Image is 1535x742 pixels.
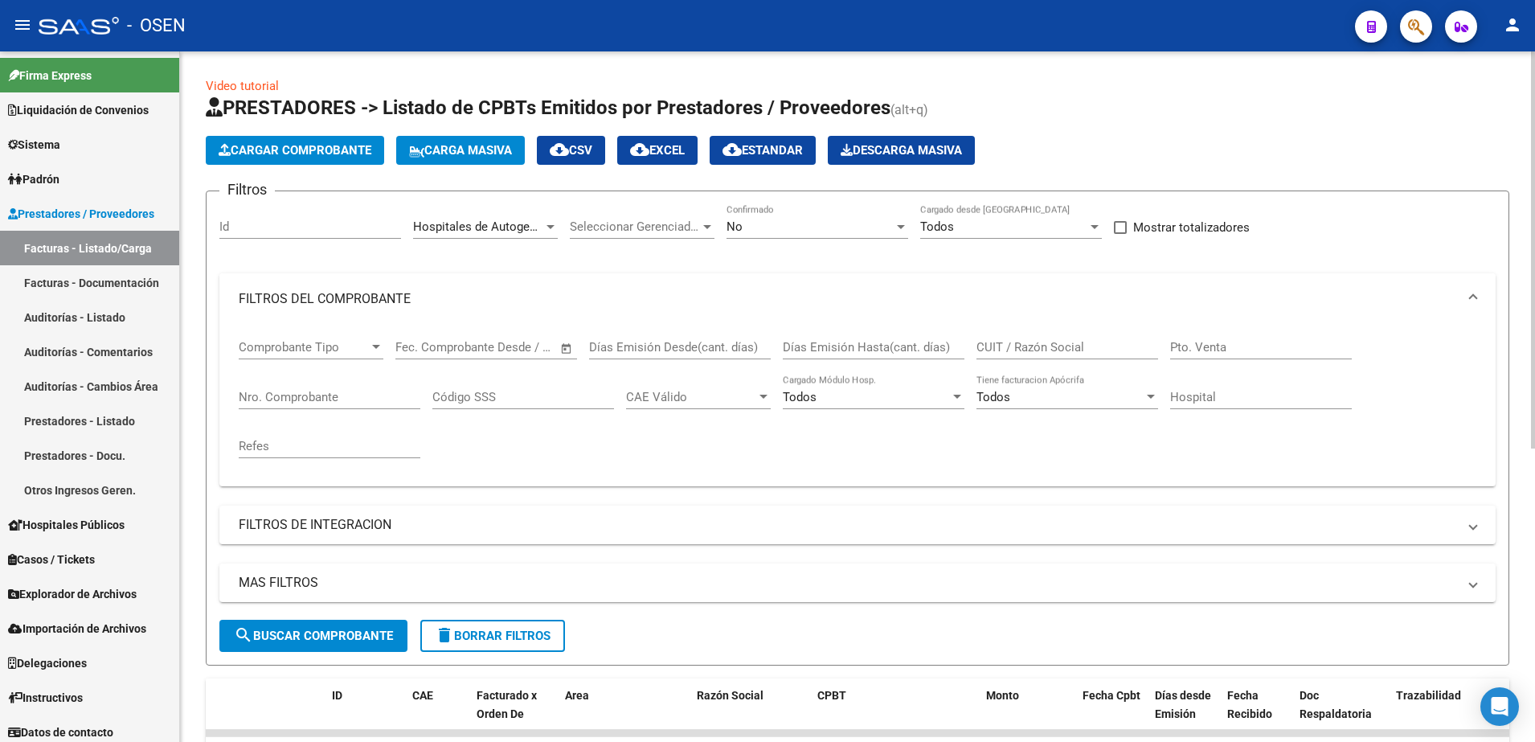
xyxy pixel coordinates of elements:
button: Carga Masiva [396,136,525,165]
input: Start date [395,340,448,355]
span: Explorador de Archivos [8,585,137,603]
span: Prestadores / Proveedores [8,205,154,223]
span: Fecha Cpbt [1083,689,1140,702]
input: End date [462,340,540,355]
span: Estandar [722,143,803,158]
span: Todos [783,390,817,404]
mat-panel-title: FILTROS DE INTEGRACION [239,516,1457,534]
mat-icon: cloud_download [630,140,649,159]
span: Fecha Recibido [1227,689,1272,720]
span: Todos [920,219,954,234]
span: Monto [986,689,1019,702]
span: Carga Masiva [409,143,512,158]
span: Padrón [8,170,59,188]
button: Borrar Filtros [420,620,565,652]
span: Doc Respaldatoria [1300,689,1372,720]
span: Borrar Filtros [435,629,551,643]
mat-icon: person [1503,15,1522,35]
span: Días desde Emisión [1155,689,1211,720]
span: No [727,219,743,234]
mat-expansion-panel-header: FILTROS DE INTEGRACION [219,506,1496,544]
button: Estandar [710,136,816,165]
span: Delegaciones [8,654,87,672]
span: Comprobante Tipo [239,340,369,355]
span: CAE Válido [626,390,756,404]
mat-icon: search [234,625,253,645]
span: Firma Express [8,67,92,84]
span: Hospitales de Autogestión [413,219,557,234]
span: Seleccionar Gerenciador [570,219,700,234]
span: EXCEL [630,143,685,158]
mat-icon: cloud_download [550,140,569,159]
span: Cargar Comprobante [219,143,371,158]
a: Video tutorial [206,79,279,93]
div: Open Intercom Messenger [1480,687,1519,726]
span: Sistema [8,136,60,154]
span: - OSEN [127,8,186,43]
span: Razón Social [697,689,763,702]
mat-panel-title: FILTROS DEL COMPROBANTE [239,290,1457,308]
span: Buscar Comprobante [234,629,393,643]
span: ID [332,689,342,702]
span: Area [565,689,589,702]
span: Importación de Archivos [8,620,146,637]
mat-icon: menu [13,15,32,35]
span: Casos / Tickets [8,551,95,568]
button: CSV [537,136,605,165]
mat-icon: delete [435,625,454,645]
button: EXCEL [617,136,698,165]
span: Descarga Masiva [841,143,962,158]
button: Cargar Comprobante [206,136,384,165]
span: Liquidación de Convenios [8,101,149,119]
span: Todos [976,390,1010,404]
span: Trazabilidad [1396,689,1461,702]
mat-expansion-panel-header: MAS FILTROS [219,564,1496,602]
span: (alt+q) [890,102,928,117]
div: FILTROS DEL COMPROBANTE [219,325,1496,486]
span: CPBT [817,689,846,702]
span: CAE [412,689,433,702]
span: Datos de contacto [8,724,113,741]
span: Hospitales Públicos [8,516,125,534]
mat-panel-title: MAS FILTROS [239,574,1457,592]
button: Descarga Masiva [828,136,975,165]
mat-icon: cloud_download [722,140,742,159]
span: CSV [550,143,592,158]
span: Instructivos [8,689,83,707]
span: Mostrar totalizadores [1133,218,1250,237]
button: Open calendar [558,339,576,358]
app-download-masive: Descarga masiva de comprobantes (adjuntos) [828,136,975,165]
h3: Filtros [219,178,275,201]
span: PRESTADORES -> Listado de CPBTs Emitidos por Prestadores / Proveedores [206,96,890,119]
span: Facturado x Orden De [477,689,537,720]
mat-expansion-panel-header: FILTROS DEL COMPROBANTE [219,273,1496,325]
button: Buscar Comprobante [219,620,407,652]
